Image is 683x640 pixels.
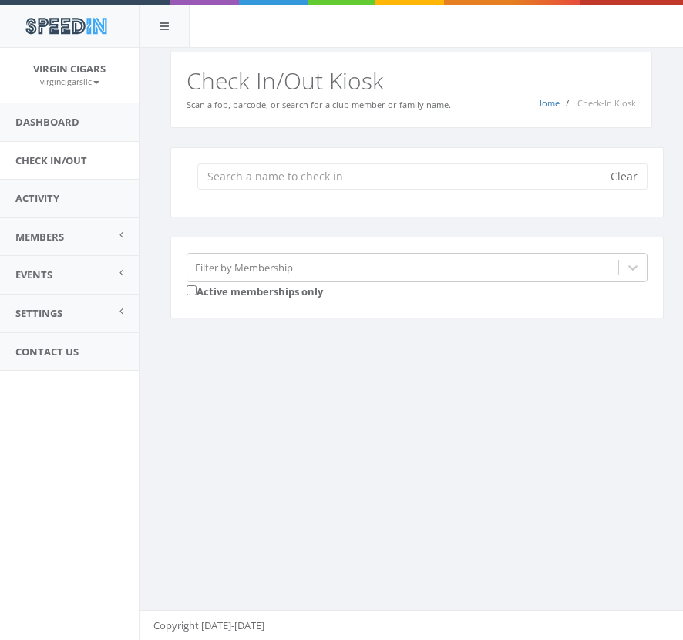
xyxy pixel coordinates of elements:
[187,68,636,93] h2: Check In/Out Kiosk
[15,306,62,320] span: Settings
[601,163,648,190] button: Clear
[195,260,293,275] div: Filter by Membership
[15,230,64,244] span: Members
[187,99,451,110] small: Scan a fob, barcode, or search for a club member or family name.
[15,345,79,359] span: Contact Us
[187,285,197,295] input: Active memberships only
[40,76,99,87] small: virgincigarsllc
[40,74,99,88] a: virgincigarsllc
[187,282,323,299] label: Active memberships only
[197,163,612,190] input: Search a name to check in
[536,97,560,109] a: Home
[15,268,52,281] span: Events
[33,62,106,76] span: Virgin Cigars
[18,12,114,40] img: speedin_logo.png
[577,97,636,109] span: Check-In Kiosk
